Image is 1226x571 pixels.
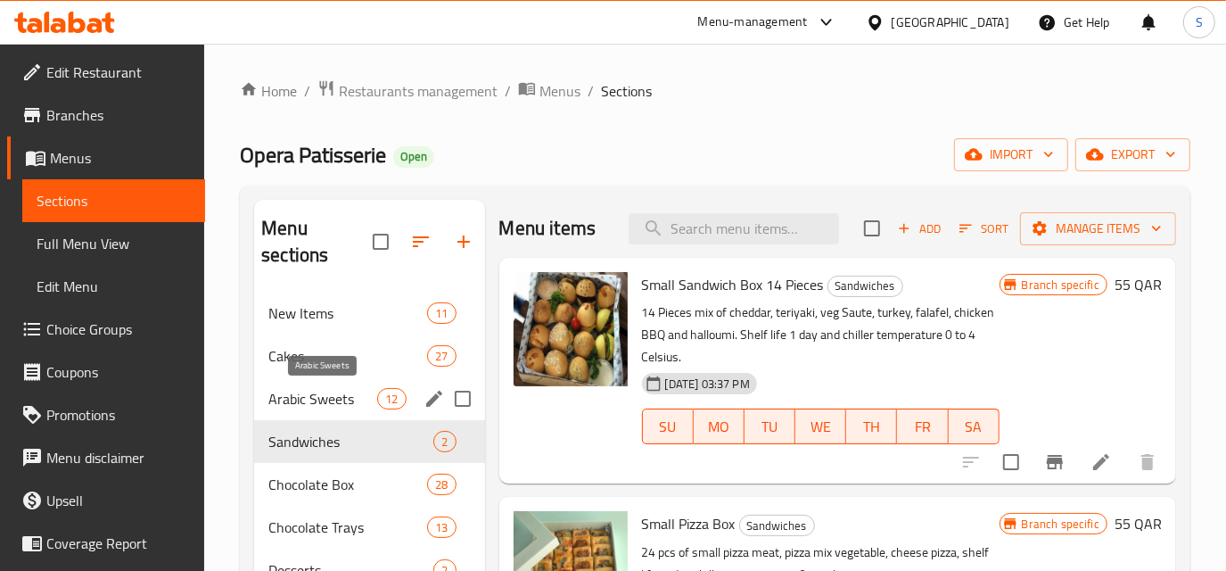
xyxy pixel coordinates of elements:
[1033,441,1076,484] button: Branch-specific-item
[642,510,736,537] span: Small Pizza Box
[1034,218,1162,240] span: Manage items
[752,414,788,440] span: TU
[254,377,484,420] div: Arabic Sweets12edit
[7,522,205,565] a: Coverage Report
[897,409,948,444] button: FR
[46,533,191,554] span: Coverage Report
[828,276,902,296] span: Sandwiches
[795,409,846,444] button: WE
[802,414,839,440] span: WE
[948,215,1020,243] span: Sort items
[891,215,948,243] span: Add item
[22,265,205,308] a: Edit Menu
[1090,451,1112,473] a: Edit menu item
[518,79,580,103] a: Menus
[992,443,1030,481] span: Select to update
[954,138,1068,171] button: import
[505,80,511,102] li: /
[304,80,310,102] li: /
[7,393,205,436] a: Promotions
[7,351,205,393] a: Coupons
[1075,138,1190,171] button: export
[891,215,948,243] button: Add
[254,463,484,506] div: Chocolate Box28
[46,319,191,340] span: Choice Groups
[1196,12,1203,32] span: S
[22,222,205,265] a: Full Menu View
[46,447,191,468] span: Menu disclaimer
[1020,212,1176,245] button: Manage items
[7,308,205,351] a: Choice Groups
[7,94,205,137] a: Branches
[740,516,814,536] span: Sandwiches
[949,409,1000,444] button: SA
[46,404,191,426] span: Promotions
[658,376,757,393] span: [DATE] 03:37 PM
[853,414,890,440] span: TH
[240,80,297,102] a: Home
[254,335,484,377] div: Cakes27
[427,345,456,367] div: items
[539,80,580,102] span: Menus
[427,474,456,495] div: items
[968,144,1054,166] span: import
[433,431,456,452] div: items
[853,210,891,247] span: Select section
[46,62,191,83] span: Edit Restaurant
[50,147,191,169] span: Menus
[378,391,405,408] span: 12
[694,409,745,444] button: MO
[7,479,205,522] a: Upsell
[428,476,455,493] span: 28
[1015,277,1107,294] span: Branch specific
[46,361,191,383] span: Coupons
[739,515,815,536] div: Sandwiches
[268,517,427,538] span: Chocolate Trays
[22,179,205,222] a: Sections
[956,414,992,440] span: SA
[701,414,737,440] span: MO
[514,272,628,386] img: Small Sandwich Box 14 Pieces
[1115,272,1162,297] h6: 55 QAR
[642,409,694,444] button: SU
[362,223,399,261] span: Select all sections
[261,215,372,269] h2: Menu sections
[317,79,498,103] a: Restaurants management
[393,149,434,164] span: Open
[37,190,191,211] span: Sections
[268,388,377,410] span: Arabic Sweets
[427,302,456,324] div: items
[895,219,943,239] span: Add
[268,302,427,324] div: New Items
[268,474,427,495] span: Chocolate Box
[428,305,455,322] span: 11
[240,79,1190,103] nav: breadcrumb
[434,434,455,451] span: 2
[629,213,839,244] input: search
[421,385,448,412] button: edit
[892,12,1009,32] div: [GEOGRAPHIC_DATA]
[955,215,1013,243] button: Sort
[588,80,594,102] li: /
[698,12,808,33] div: Menu-management
[745,409,795,444] button: TU
[254,506,484,549] div: Chocolate Trays13
[268,345,427,367] span: Cakes
[642,271,824,298] span: Small Sandwich Box 14 Pieces
[1090,144,1176,166] span: export
[428,348,455,365] span: 27
[46,104,191,126] span: Branches
[1126,441,1169,484] button: delete
[254,292,484,335] div: New Items11
[7,436,205,479] a: Menu disclaimer
[37,276,191,297] span: Edit Menu
[37,233,191,254] span: Full Menu View
[339,80,498,102] span: Restaurants management
[427,517,456,538] div: items
[904,414,941,440] span: FR
[499,215,597,242] h2: Menu items
[1115,511,1162,536] h6: 55 QAR
[268,431,433,452] span: Sandwiches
